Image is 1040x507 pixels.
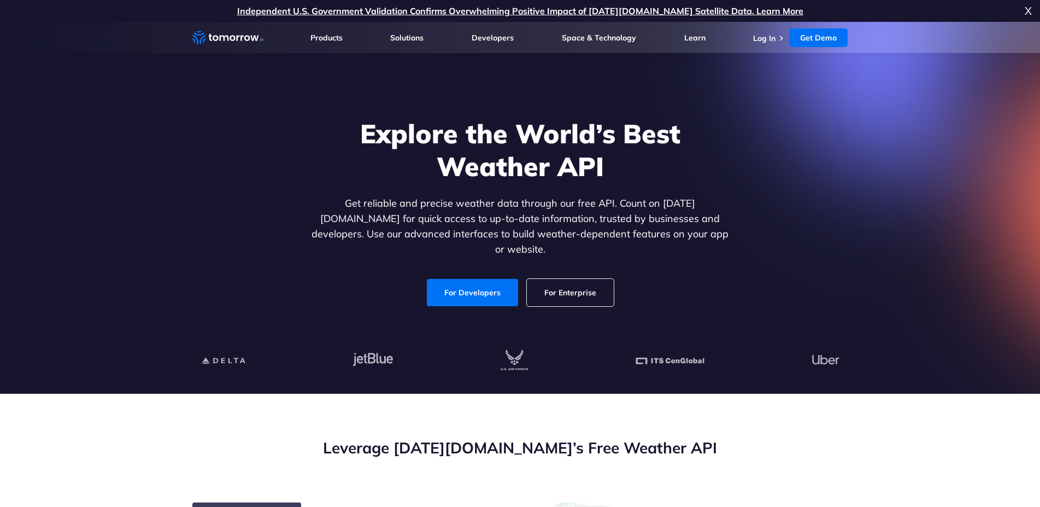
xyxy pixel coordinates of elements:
h2: Leverage [DATE][DOMAIN_NAME]’s Free Weather API [192,438,848,458]
a: Home link [192,30,263,46]
a: Space & Technology [562,33,636,43]
a: For Developers [427,279,518,306]
h1: Explore the World’s Best Weather API [309,117,731,183]
a: Learn [684,33,706,43]
a: For Enterprise [527,279,614,306]
a: Developers [472,33,514,43]
a: Log In [753,33,775,43]
a: Get Demo [789,28,848,47]
a: Products [310,33,343,43]
a: Independent U.S. Government Validation Confirms Overwhelming Positive Impact of [DATE][DOMAIN_NAM... [237,5,803,16]
a: Solutions [390,33,424,43]
p: Get reliable and precise weather data through our free API. Count on [DATE][DOMAIN_NAME] for quic... [309,196,731,257]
